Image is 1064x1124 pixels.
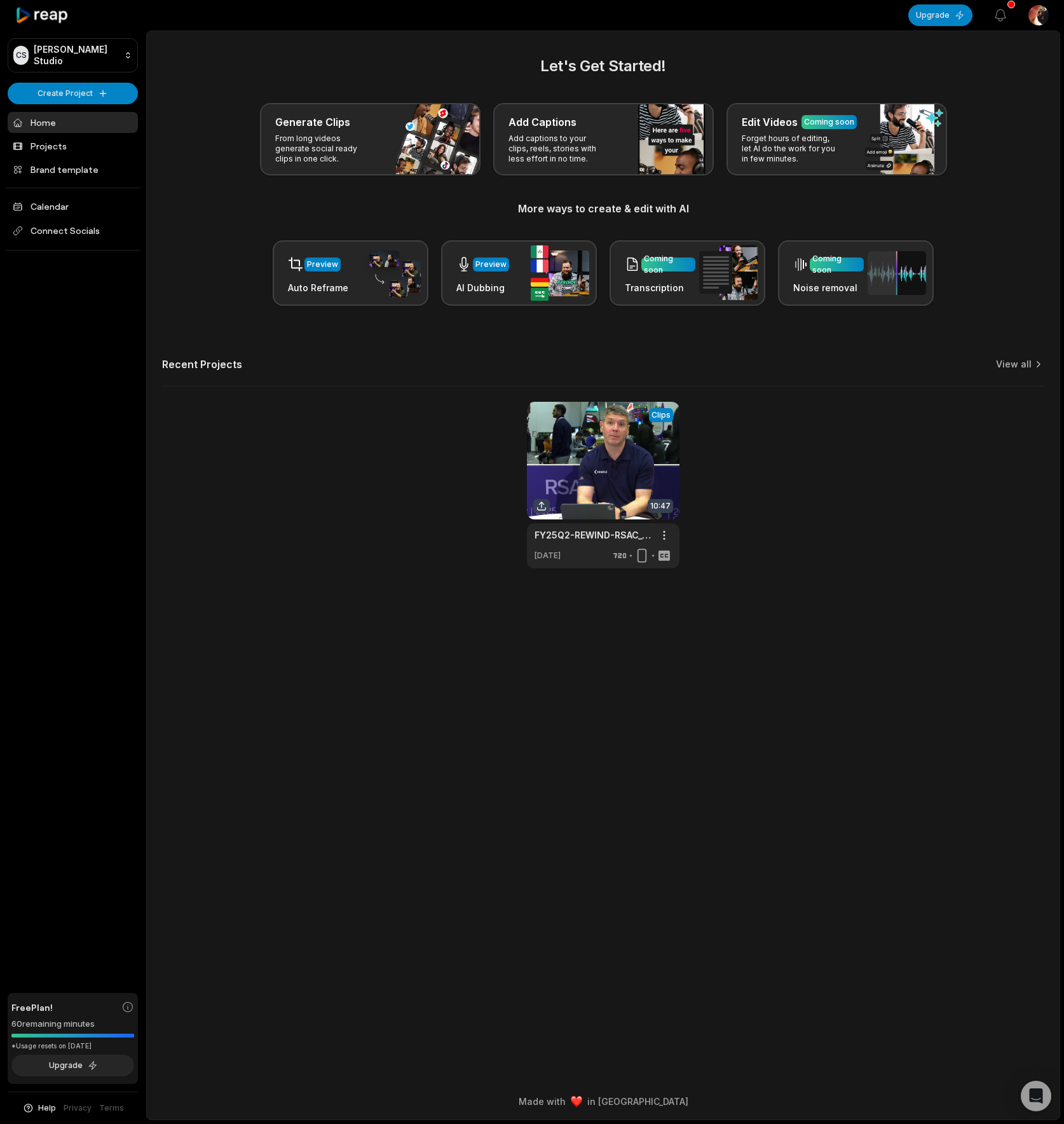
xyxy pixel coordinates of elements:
[22,1102,56,1114] button: Help
[699,245,758,300] img: transcription.png
[535,528,651,542] a: FY25Q2-REWIND-RSAC_video_editing-REAP-SD
[644,253,693,276] div: Coming soon
[13,46,29,65] div: CS
[362,249,421,298] img: auto_reframe.png
[8,112,138,133] a: Home
[908,4,972,26] button: Upgrade
[288,281,348,294] h3: Auto Reframe
[1021,1081,1051,1111] div: Open Intercom Messenger
[8,83,138,104] button: Create Project
[508,114,576,130] h3: Add Captions
[11,1018,134,1031] div: 60 remaining minutes
[868,251,926,295] img: noise_removal.png
[625,281,695,294] h3: Transcription
[793,281,864,294] h3: Noise removal
[804,116,854,128] div: Coming soon
[742,114,798,130] h3: Edit Videos
[34,44,119,67] p: [PERSON_NAME] Studio
[8,135,138,156] a: Projects
[996,358,1032,371] a: View all
[162,55,1044,78] h2: Let's Get Started!
[11,1055,134,1076] button: Upgrade
[11,1041,134,1051] div: *Usage resets on [DATE]
[812,253,861,276] div: Coming soon
[162,358,242,371] h2: Recent Projects
[99,1102,124,1114] a: Terms
[38,1102,56,1114] span: Help
[275,114,350,130] h3: Generate Clips
[8,219,138,242] span: Connect Socials
[508,134,607,164] p: Add captions to your clips, reels, stories with less effort in no time.
[8,159,138,180] a: Brand template
[456,281,509,294] h3: AI Dubbing
[11,1001,53,1014] span: Free Plan!
[8,196,138,217] a: Calendar
[158,1095,1048,1108] div: Made with in [GEOGRAPHIC_DATA]
[275,134,374,164] p: From long videos generate social ready clips in one click.
[307,259,338,270] div: Preview
[531,245,589,301] img: ai_dubbing.png
[162,201,1044,216] h3: More ways to create & edit with AI
[64,1102,92,1114] a: Privacy
[742,134,840,164] p: Forget hours of editing, let AI do the work for you in few minutes.
[571,1096,582,1107] img: heart emoji
[475,259,507,270] div: Preview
